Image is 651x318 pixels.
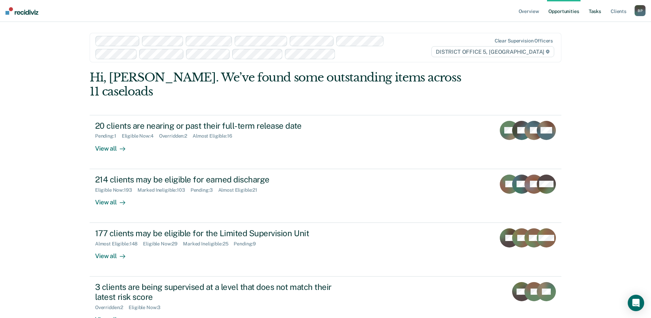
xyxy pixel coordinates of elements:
[95,121,335,131] div: 20 clients are nearing or past their full-term release date
[95,187,138,193] div: Eligible Now : 193
[628,295,644,311] div: Open Intercom Messenger
[183,241,234,247] div: Marked Ineligible : 25
[90,115,561,169] a: 20 clients are nearing or past their full-term release datePending:1Eligible Now:4Overridden:2Alm...
[95,282,335,302] div: 3 clients are being supervised at a level that does not match their latest risk score
[90,223,561,277] a: 177 clients may be eligible for the Limited Supervision UnitAlmost Eligible:148Eligible Now:29Mar...
[95,139,133,152] div: View all
[495,38,553,44] div: Clear supervision officers
[129,305,166,310] div: Eligible Now : 3
[431,46,554,57] span: DISTRICT OFFICE 5, [GEOGRAPHIC_DATA]
[635,5,646,16] button: BP
[159,133,193,139] div: Overridden : 2
[95,305,129,310] div: Overridden : 2
[90,71,467,99] div: Hi, [PERSON_NAME]. We’ve found some outstanding items across 11 caseloads
[138,187,191,193] div: Marked Ineligible : 103
[143,241,183,247] div: Eligible Now : 29
[635,5,646,16] div: B P
[234,241,261,247] div: Pending : 9
[191,187,218,193] div: Pending : 3
[5,7,38,15] img: Recidiviz
[193,133,238,139] div: Almost Eligible : 16
[95,133,122,139] div: Pending : 1
[95,241,143,247] div: Almost Eligible : 148
[95,228,335,238] div: 177 clients may be eligible for the Limited Supervision Unit
[90,169,561,223] a: 214 clients may be eligible for earned dischargeEligible Now:193Marked Ineligible:103Pending:3Alm...
[95,175,335,185] div: 214 clients may be eligible for earned discharge
[218,187,263,193] div: Almost Eligible : 21
[122,133,159,139] div: Eligible Now : 4
[95,247,133,260] div: View all
[95,193,133,206] div: View all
